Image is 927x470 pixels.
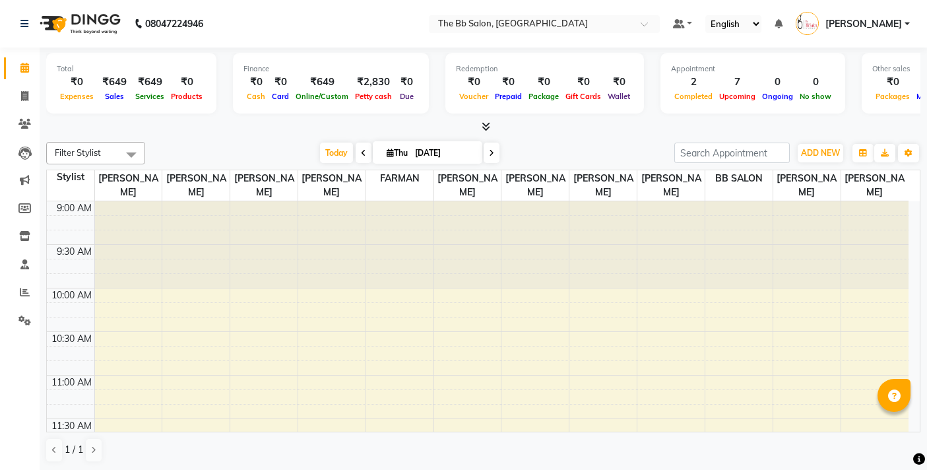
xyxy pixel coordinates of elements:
[55,147,101,158] span: Filter Stylist
[269,75,292,90] div: ₹0
[434,170,501,201] span: [PERSON_NAME]
[525,75,562,90] div: ₹0
[872,417,914,457] iframe: chat widget
[49,332,94,346] div: 10:30 AM
[569,170,637,201] span: [PERSON_NAME]
[501,170,569,201] span: [PERSON_NAME]
[671,75,716,90] div: 2
[97,75,132,90] div: ₹649
[872,92,913,101] span: Packages
[492,92,525,101] span: Prepaid
[397,92,417,101] span: Due
[243,63,418,75] div: Finance
[292,92,352,101] span: Online/Custom
[49,419,94,433] div: 11:30 AM
[759,75,796,90] div: 0
[411,143,477,163] input: 2025-09-04
[562,92,604,101] span: Gift Cards
[798,144,843,162] button: ADD NEW
[132,92,168,101] span: Services
[759,92,796,101] span: Ongoing
[456,75,492,90] div: ₹0
[352,75,395,90] div: ₹2,830
[269,92,292,101] span: Card
[604,92,633,101] span: Wallet
[57,63,206,75] div: Total
[456,63,633,75] div: Redemption
[243,75,269,90] div: ₹0
[604,75,633,90] div: ₹0
[637,170,705,201] span: [PERSON_NAME]
[456,92,492,101] span: Voucher
[49,376,94,389] div: 11:00 AM
[525,92,562,101] span: Package
[54,201,94,215] div: 9:00 AM
[841,170,909,201] span: [PERSON_NAME]
[298,170,366,201] span: [PERSON_NAME]
[230,170,298,201] span: [PERSON_NAME]
[492,75,525,90] div: ₹0
[796,12,819,35] img: Ujjwal Bisht
[47,170,94,184] div: Stylist
[352,92,395,101] span: Petty cash
[674,143,790,163] input: Search Appointment
[796,92,835,101] span: No show
[773,170,841,201] span: [PERSON_NAME]
[49,288,94,302] div: 10:00 AM
[671,63,835,75] div: Appointment
[825,17,902,31] span: [PERSON_NAME]
[705,170,773,187] span: BB SALON
[168,75,206,90] div: ₹0
[292,75,352,90] div: ₹649
[320,143,353,163] span: Today
[671,92,716,101] span: Completed
[395,75,418,90] div: ₹0
[57,75,97,90] div: ₹0
[54,245,94,259] div: 9:30 AM
[366,170,433,187] span: FARMAN
[796,75,835,90] div: 0
[34,5,124,42] img: logo
[801,148,840,158] span: ADD NEW
[95,170,162,201] span: [PERSON_NAME]
[65,443,83,457] span: 1 / 1
[145,5,203,42] b: 08047224946
[562,75,604,90] div: ₹0
[716,75,759,90] div: 7
[872,75,913,90] div: ₹0
[168,92,206,101] span: Products
[243,92,269,101] span: Cash
[716,92,759,101] span: Upcoming
[162,170,230,201] span: [PERSON_NAME]
[383,148,411,158] span: Thu
[102,92,127,101] span: Sales
[57,92,97,101] span: Expenses
[132,75,168,90] div: ₹649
